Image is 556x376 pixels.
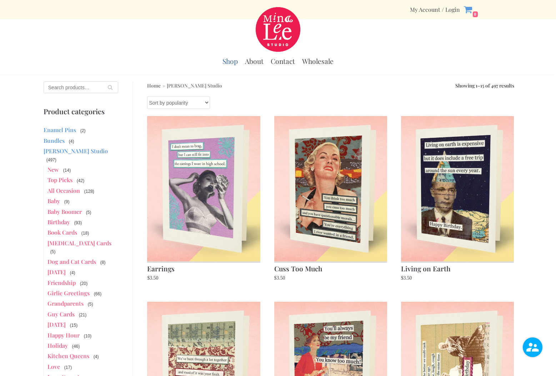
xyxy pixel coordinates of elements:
[47,229,77,236] a: Book Cards
[93,354,100,360] span: (4)
[147,275,150,281] span: $
[455,81,514,89] p: Showing 1–15 of 497 results
[100,259,106,266] span: (8)
[44,147,108,155] a: [PERSON_NAME] Studio
[147,81,222,89] nav: Breadcrumb
[47,176,72,184] a: Top Picks
[47,208,82,215] a: Baby Boomer
[47,239,111,247] a: [MEDICAL_DATA] Cards
[523,337,542,357] img: user.png
[47,268,66,276] a: [DATE]
[69,322,78,329] span: (15)
[256,7,300,52] a: Mina Lee Studio
[83,333,92,339] span: (10)
[47,363,60,370] a: Love
[47,352,89,360] a: Kitchen Queens
[44,137,65,144] a: Bundles
[79,280,88,287] span: (20)
[47,300,84,307] a: Grandparents
[64,364,72,371] span: (17)
[50,249,56,255] span: (5)
[410,6,460,13] a: My Account / Login
[302,57,334,66] a: Wholesale
[76,177,85,184] span: (42)
[44,126,76,134] a: Enamel Pins
[147,275,158,281] bdi: 3.50
[147,116,260,261] img: Earrings
[47,187,80,194] a: All Occasion
[87,301,94,307] span: (5)
[47,279,76,286] a: Friendship
[47,258,96,265] a: Dog and Cat Cards
[274,275,277,281] span: $
[62,167,71,174] span: (14)
[147,82,161,89] a: Home
[44,81,119,93] input: Search products…
[245,57,264,66] a: About
[47,321,66,328] a: [DATE]
[401,261,514,274] h2: Living on Earth
[464,5,478,14] a: 0
[85,209,92,216] span: (5)
[401,275,404,281] span: $
[84,188,95,195] span: (128)
[71,343,80,350] span: (46)
[222,53,334,69] div: Primary Menu
[472,11,478,17] span: 0
[271,57,295,66] a: Contact
[47,218,70,226] a: Birthday
[46,157,57,163] span: (497)
[68,138,75,145] span: (4)
[274,116,387,282] a: Cuss Too Much $3.50
[147,96,210,109] select: Shop order
[81,230,90,236] span: (18)
[47,166,59,173] a: New
[74,220,82,226] span: (93)
[64,199,70,205] span: (9)
[274,116,387,261] img: Cuss Too Much
[47,342,68,349] a: Holiday
[47,197,60,205] a: Baby
[93,291,102,297] span: (66)
[147,116,260,282] a: Earrings $3.50
[80,127,86,134] span: (2)
[69,270,76,276] span: (4)
[401,116,514,261] img: Living on Earth
[410,6,460,13] div: Secondary Menu
[78,312,87,318] span: (21)
[47,289,90,297] a: Girlie Greetings
[44,107,119,115] p: Product categories
[401,116,514,282] a: Living on Earth $3.50
[274,261,387,274] h2: Cuss Too Much
[47,310,75,318] a: Guy Cards
[102,81,118,93] button: Search
[222,57,238,66] a: Shop
[47,331,80,339] a: Happy Hour
[161,82,167,89] span: »
[147,261,260,274] h2: Earrings
[274,275,285,281] bdi: 3.50
[401,275,412,281] bdi: 3.50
